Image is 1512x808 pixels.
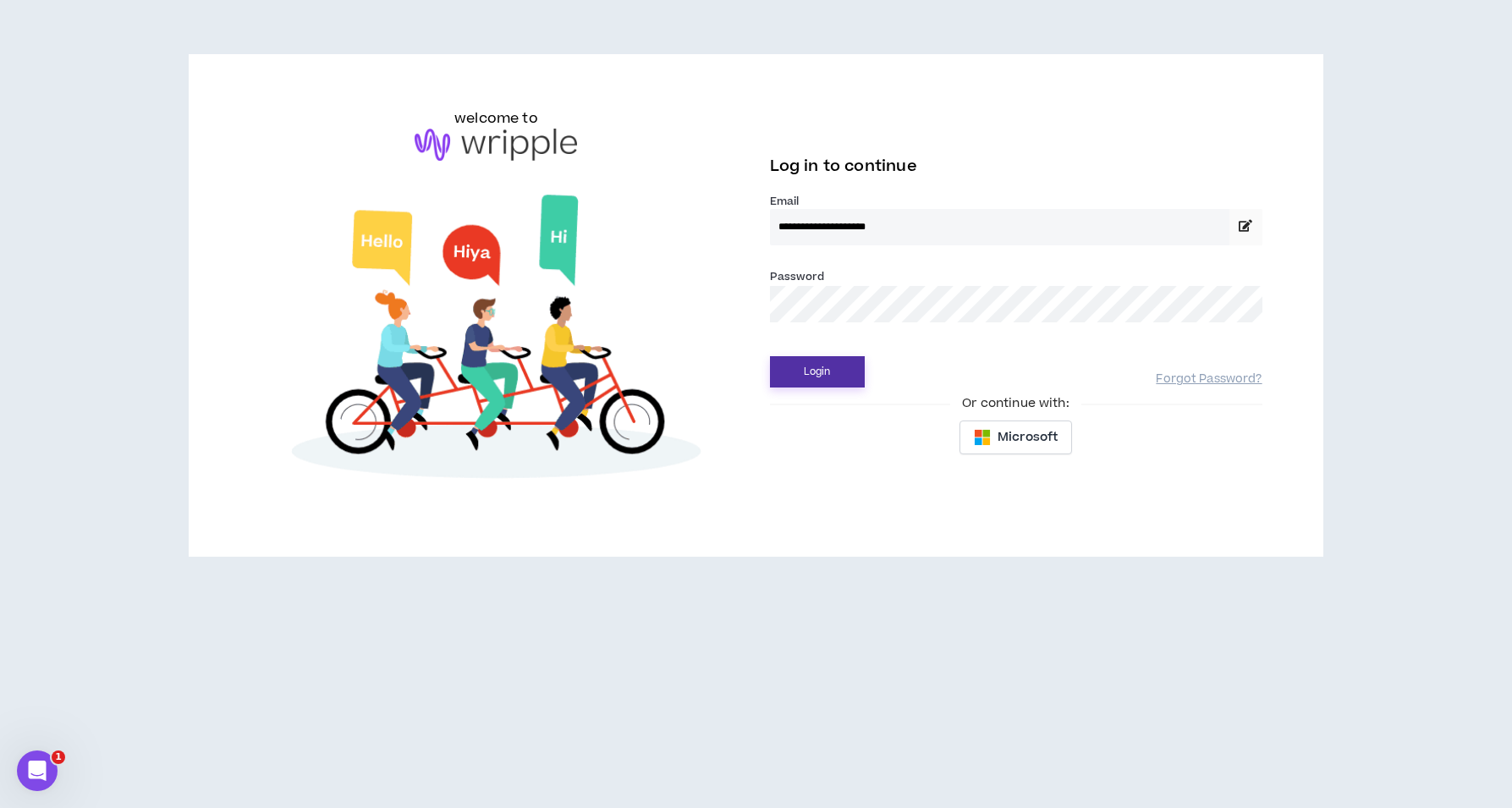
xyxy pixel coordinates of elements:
[998,428,1058,447] span: Microsoft
[959,420,1072,454] button: Microsoft
[17,750,58,791] iframe: Intercom live chat
[454,108,538,129] h6: welcome to
[950,394,1080,413] span: Or continue with:
[770,156,917,177] span: Log in to continue
[250,178,742,503] img: Welcome to Wripple
[770,269,825,284] label: Password
[770,194,1262,209] label: Email
[415,129,577,161] img: logo-brand.png
[1156,371,1262,388] a: Forgot Password?
[770,356,865,388] button: Login
[52,750,65,764] span: 1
